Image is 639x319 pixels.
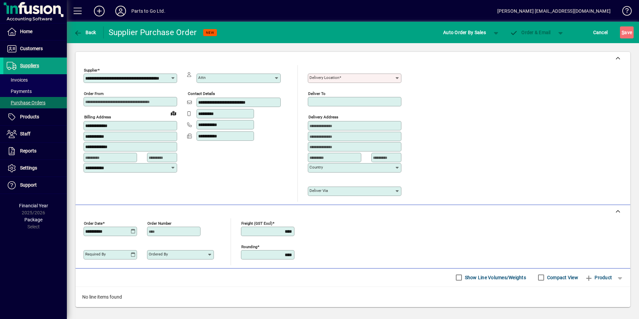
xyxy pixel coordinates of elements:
div: No line items found [76,287,630,307]
span: Order & Email [510,30,551,35]
span: Payments [7,89,32,94]
div: [PERSON_NAME] [EMAIL_ADDRESS][DOMAIN_NAME] [497,6,611,16]
span: Customers [20,46,43,51]
a: Support [3,177,67,194]
button: Product [582,272,615,284]
span: NEW [206,30,214,35]
span: Package [24,217,42,222]
span: Reports [20,148,36,153]
label: Show Line Volumes/Weights [464,274,526,281]
mat-label: Freight (GST excl) [241,221,272,225]
button: Cancel [592,26,610,38]
span: Purchase Orders [7,100,45,105]
mat-label: Order from [84,91,104,96]
span: S [622,30,624,35]
span: Settings [20,165,37,171]
span: Home [20,29,32,34]
a: Payments [3,86,67,97]
mat-label: Ordered by [149,252,168,256]
span: Staff [20,131,30,136]
mat-label: Supplier [84,68,98,73]
a: Settings [3,160,67,177]
span: Products [20,114,39,119]
mat-label: Attn [198,75,206,80]
button: Add [89,5,110,17]
a: Staff [3,126,67,142]
span: Cancel [593,27,608,38]
mat-label: Order date [84,221,103,225]
span: Product [585,272,612,283]
span: Auto Order By Sales [443,27,486,38]
span: ave [622,27,632,38]
button: Auto Order By Sales [440,26,489,38]
div: Parts to Go Ltd. [131,6,165,16]
mat-label: Required by [85,252,106,256]
button: Profile [110,5,131,17]
a: Customers [3,40,67,57]
label: Compact View [546,274,578,281]
span: Suppliers [20,63,39,68]
a: View on map [168,108,179,118]
mat-label: Rounding [241,244,257,249]
button: Back [72,26,98,38]
mat-label: Delivery Location [309,75,339,80]
a: Invoices [3,74,67,86]
mat-label: Order number [147,221,171,225]
a: Purchase Orders [3,97,67,108]
mat-label: Country [309,165,323,170]
mat-label: Deliver To [308,91,326,96]
a: Products [3,109,67,125]
span: Back [74,30,96,35]
div: Supplier Purchase Order [109,27,197,38]
span: Invoices [7,77,28,83]
app-page-header-button: Back [67,26,104,38]
a: Reports [3,143,67,159]
a: Home [3,23,67,40]
span: Financial Year [19,203,48,208]
a: Knowledge Base [617,1,631,23]
span: Support [20,182,37,188]
button: Save [620,26,634,38]
mat-label: Deliver via [309,188,328,193]
button: Order & Email [507,26,554,38]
